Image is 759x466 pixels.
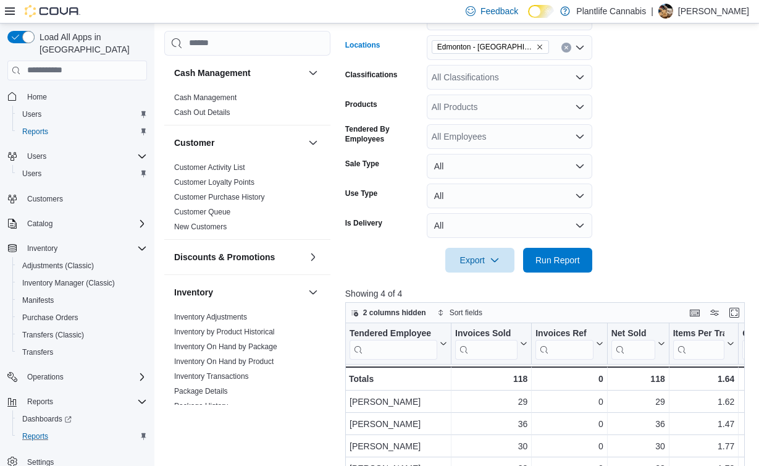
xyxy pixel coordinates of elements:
[174,357,274,366] span: Inventory On Hand by Product
[2,190,152,208] button: Customers
[17,345,147,360] span: Transfers
[174,208,230,216] a: Customer Queue
[535,328,603,359] button: Invoices Ref
[164,90,330,125] div: Cash Management
[727,305,742,320] button: Enter fullscreen
[658,4,673,19] div: Sammi Lane
[673,371,734,386] div: 1.64
[22,241,62,256] button: Inventory
[12,106,152,123] button: Users
[350,394,447,409] div: [PERSON_NAME]
[455,328,518,359] div: Invoices Sold
[445,248,514,273] button: Export
[306,66,321,80] button: Cash Management
[455,417,527,431] div: 36
[174,222,227,231] a: New Customers
[22,169,41,179] span: Users
[455,371,527,386] div: 118
[12,123,152,140] button: Reports
[673,328,724,359] div: Items Per Transaction
[349,371,447,386] div: Totals
[427,213,592,238] button: All
[455,439,527,454] div: 30
[22,347,53,357] span: Transfers
[22,330,84,340] span: Transfers (Classic)
[174,313,247,321] a: Inventory Adjustments
[12,309,152,326] button: Purchase Orders
[22,149,147,164] span: Users
[350,328,437,339] div: Tendered Employee
[453,248,507,273] span: Export
[12,410,152,428] a: Dashboards
[12,292,152,309] button: Manifests
[673,394,735,409] div: 1.62
[17,429,147,444] span: Reports
[611,371,665,386] div: 118
[174,178,254,187] a: Customer Loyalty Points
[27,397,53,407] span: Reports
[437,41,534,53] span: Edmonton - [GEOGRAPHIC_DATA] Currents
[345,287,749,300] p: Showing 4 of 4
[12,326,152,344] button: Transfers (Classic)
[432,40,549,54] span: Edmonton - Windermere Currents
[22,149,51,164] button: Users
[174,372,249,381] a: Inventory Transactions
[174,67,303,79] button: Cash Management
[174,67,251,79] h3: Cash Management
[22,278,115,288] span: Inventory Manager (Classic)
[17,258,99,273] a: Adjustments (Classic)
[535,439,603,454] div: 0
[611,328,655,339] div: Net Sold
[480,5,518,17] span: Feedback
[17,166,147,181] span: Users
[22,414,72,424] span: Dashboards
[22,191,147,206] span: Customers
[22,431,48,441] span: Reports
[346,305,431,320] button: 2 columns hidden
[12,344,152,361] button: Transfers
[450,308,482,318] span: Sort fields
[22,216,147,231] span: Catalog
[455,328,518,339] div: Invoices Sold
[575,132,585,142] button: Open list of options
[12,428,152,445] button: Reports
[707,305,722,320] button: Display options
[17,345,58,360] a: Transfers
[17,293,147,308] span: Manifests
[17,107,147,122] span: Users
[611,328,655,359] div: Net Sold
[363,308,426,318] span: 2 columns hidden
[174,93,237,103] span: Cash Management
[22,295,54,305] span: Manifests
[27,219,52,229] span: Catalog
[535,328,593,339] div: Invoices Ref
[575,43,585,53] button: Open list of options
[17,310,83,325] a: Purchase Orders
[22,216,57,231] button: Catalog
[22,261,94,271] span: Adjustments (Classic)
[174,251,275,263] h3: Discounts & Promotions
[17,429,53,444] a: Reports
[17,166,46,181] a: Users
[17,124,53,139] a: Reports
[523,248,592,273] button: Run Report
[22,394,58,409] button: Reports
[345,124,422,144] label: Tendered By Employees
[350,439,447,454] div: [PERSON_NAME]
[12,274,152,292] button: Inventory Manager (Classic)
[673,417,735,431] div: 1.47
[22,370,69,384] button: Operations
[345,70,398,80] label: Classifications
[174,137,303,149] button: Customer
[174,193,265,201] a: Customer Purchase History
[12,257,152,274] button: Adjustments (Classic)
[535,254,580,266] span: Run Report
[17,328,147,342] span: Transfers (Classic)
[306,285,321,300] button: Inventory
[22,89,147,104] span: Home
[27,194,63,204] span: Customers
[174,93,237,102] a: Cash Management
[535,328,593,359] div: Invoices Ref
[687,305,702,320] button: Keyboard shortcuts
[27,372,64,382] span: Operations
